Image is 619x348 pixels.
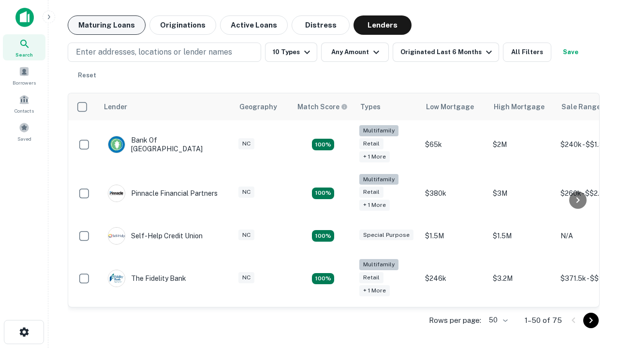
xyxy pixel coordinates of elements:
[420,254,488,303] td: $246k
[265,43,317,62] button: 10 Types
[239,101,277,113] div: Geography
[238,187,254,198] div: NC
[72,66,103,85] button: Reset
[15,51,33,58] span: Search
[420,217,488,254] td: $1.5M
[354,93,420,120] th: Types
[312,273,334,285] div: Matching Properties: 10, hasApolloMatch: undefined
[13,79,36,87] span: Borrowers
[488,93,556,120] th: High Mortgage
[359,174,398,185] div: Multifamily
[17,135,31,143] span: Saved
[359,230,413,241] div: Special Purpose
[393,43,499,62] button: Originated Last 6 Months
[359,259,398,270] div: Multifamily
[292,93,354,120] th: Capitalize uses an advanced AI algorithm to match your search with the best lender. The match sco...
[359,200,390,211] div: + 1 more
[76,46,232,58] p: Enter addresses, locations or lender names
[234,93,292,120] th: Geography
[429,315,481,326] p: Rows per page:
[360,101,381,113] div: Types
[108,185,218,202] div: Pinnacle Financial Partners
[108,136,125,153] img: picture
[68,15,146,35] button: Maturing Loans
[3,118,45,145] a: Saved
[238,138,254,149] div: NC
[359,138,383,149] div: Retail
[238,272,254,283] div: NC
[238,230,254,241] div: NC
[503,43,551,62] button: All Filters
[220,15,288,35] button: Active Loans
[561,101,601,113] div: Sale Range
[321,43,389,62] button: Any Amount
[488,254,556,303] td: $3.2M
[359,187,383,198] div: Retail
[3,62,45,88] a: Borrowers
[312,188,334,199] div: Matching Properties: 17, hasApolloMatch: undefined
[3,34,45,60] a: Search
[108,228,125,244] img: picture
[485,313,509,327] div: 50
[104,101,127,113] div: Lender
[400,46,495,58] div: Originated Last 6 Months
[359,285,390,296] div: + 1 more
[555,43,586,62] button: Save your search to get updates of matches that match your search criteria.
[292,15,350,35] button: Distress
[68,43,261,62] button: Enter addresses, locations or lender names
[494,101,545,113] div: High Mortgage
[15,107,34,115] span: Contacts
[312,230,334,242] div: Matching Properties: 11, hasApolloMatch: undefined
[488,217,556,254] td: $1.5M
[359,151,390,162] div: + 1 more
[108,270,186,287] div: The Fidelity Bank
[359,125,398,136] div: Multifamily
[571,271,619,317] iframe: Chat Widget
[420,169,488,218] td: $380k
[108,270,125,287] img: picture
[297,101,348,112] div: Capitalize uses an advanced AI algorithm to match your search with the best lender. The match sco...
[108,136,224,153] div: Bank Of [GEOGRAPHIC_DATA]
[15,8,34,27] img: capitalize-icon.png
[108,185,125,202] img: picture
[312,139,334,150] div: Matching Properties: 17, hasApolloMatch: undefined
[297,101,346,112] h6: Match Score
[420,120,488,169] td: $65k
[583,313,599,328] button: Go to next page
[488,120,556,169] td: $2M
[108,227,203,245] div: Self-help Credit Union
[420,93,488,120] th: Low Mortgage
[149,15,216,35] button: Originations
[488,169,556,218] td: $3M
[359,272,383,283] div: Retail
[525,315,562,326] p: 1–50 of 75
[3,90,45,116] a: Contacts
[98,93,234,120] th: Lender
[354,15,412,35] button: Lenders
[426,101,474,113] div: Low Mortgage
